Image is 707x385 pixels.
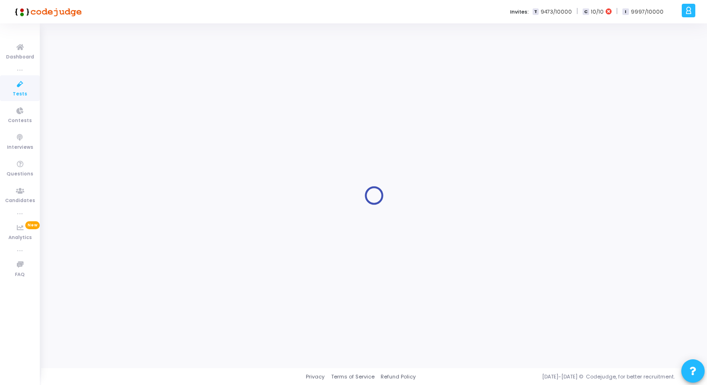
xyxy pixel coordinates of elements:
[331,373,375,381] a: Terms of Service
[15,271,25,279] span: FAQ
[631,8,664,16] span: 9997/10000
[622,8,628,15] span: I
[583,8,589,15] span: C
[7,144,33,152] span: Interviews
[541,8,572,16] span: 9473/10000
[25,221,40,229] span: New
[577,7,578,16] span: |
[306,373,325,381] a: Privacy
[533,8,539,15] span: T
[12,2,82,21] img: logo
[8,117,32,125] span: Contests
[381,373,416,381] a: Refund Policy
[5,197,35,205] span: Candidates
[8,234,32,242] span: Analytics
[510,8,529,16] label: Invites:
[416,373,695,381] div: [DATE]-[DATE] © Codejudge, for better recruitment.
[13,90,27,98] span: Tests
[591,8,604,16] span: 10/10
[6,53,34,61] span: Dashboard
[616,7,618,16] span: |
[7,170,33,178] span: Questions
